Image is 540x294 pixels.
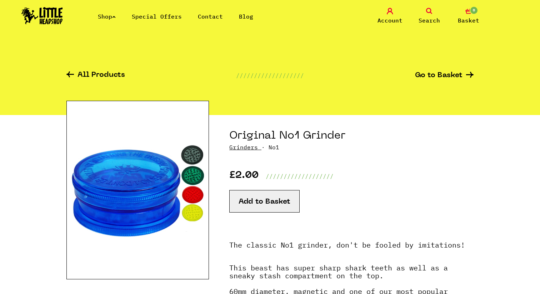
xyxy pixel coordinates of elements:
span: Account [377,16,402,25]
p: /////////////////// [266,172,334,180]
h1: Original No1 Grinder [229,129,474,143]
a: Contact [198,13,223,20]
span: Search [419,16,440,25]
a: Special Offers [132,13,182,20]
strong: The classic No1 grinder, don't be fooled by imitations! [229,240,465,250]
img: Original No1 Grinder [66,101,209,279]
a: All Products [66,71,125,80]
p: £2.00 [229,172,259,180]
a: Grinders [229,144,258,151]
button: Add to Basket [229,190,300,213]
span: 0 [470,6,478,15]
a: Search [411,8,447,25]
a: 0 Basket [451,8,486,25]
a: Shop [98,13,116,20]
a: Blog [239,13,253,20]
p: · No1 [229,143,474,151]
a: Go to Basket [415,72,474,79]
p: /////////////////// [236,71,304,80]
span: Basket [458,16,479,25]
img: Little Head Shop Logo [21,7,63,24]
